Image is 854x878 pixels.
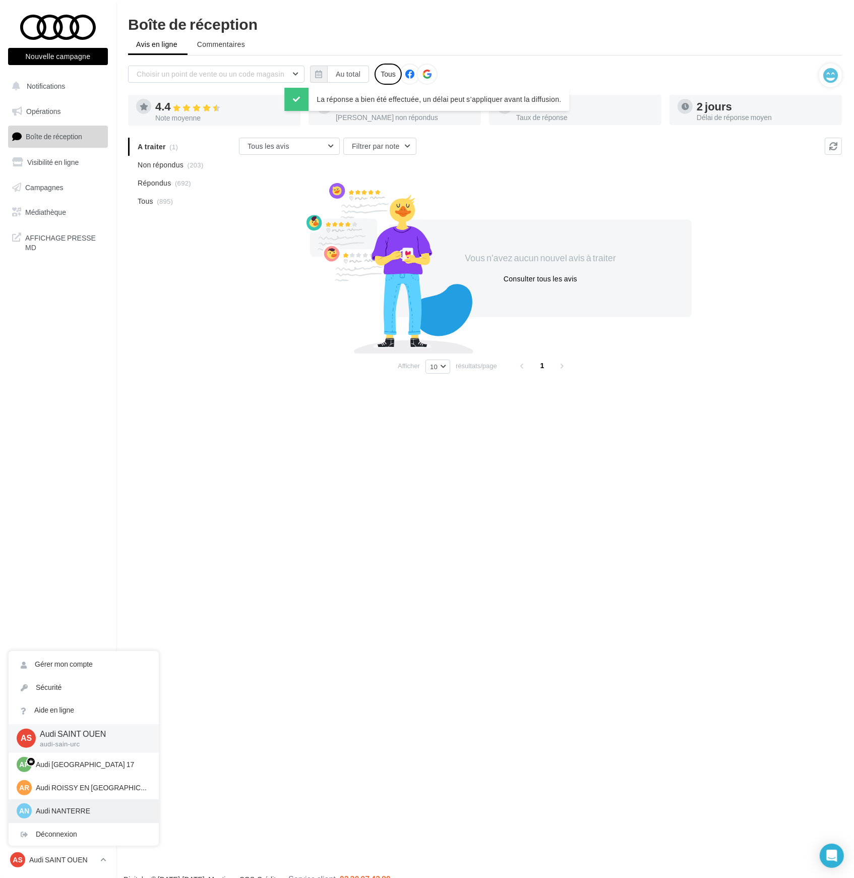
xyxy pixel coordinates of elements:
[6,101,110,122] a: Opérations
[6,227,110,257] a: AFFICHAGE PRESSE MD
[19,806,29,816] span: AN
[155,101,292,112] div: 4.4
[6,177,110,198] a: Campagnes
[13,855,22,865] span: AS
[8,850,108,869] a: AS Audi SAINT OUEN
[6,126,110,147] a: Boîte de réception
[36,806,147,816] p: Audi NANTERRE
[430,363,438,371] span: 10
[188,161,204,169] span: (203)
[534,358,551,374] span: 1
[197,39,245,49] span: Commentaires
[157,197,173,205] span: (895)
[137,70,284,78] span: Choisir un point de vente ou un code magasin
[9,823,159,846] div: Déconnexion
[398,361,420,371] span: Afficher
[26,132,82,141] span: Boîte de réception
[29,855,96,865] p: Audi SAINT OUEN
[454,252,627,265] div: Vous n'avez aucun nouvel avis à traiter
[8,48,108,65] button: Nouvelle campagne
[155,114,292,122] div: Note moyenne
[697,114,834,121] div: Délai de réponse moyen
[248,142,289,150] span: Tous les avis
[9,676,159,699] a: Sécurité
[6,76,106,97] button: Notifications
[138,178,171,188] span: Répondus
[425,360,450,374] button: 10
[138,160,184,170] span: Non répondus
[40,728,143,740] p: Audi SAINT OUEN
[40,740,143,749] p: audi-sain-urc
[284,88,569,111] div: La réponse a bien été effectuée, un délai peut s’appliquer avant la diffusion.
[343,138,416,155] button: Filtrer par note
[128,66,304,83] button: Choisir un point de vente ou un code magasin
[19,783,29,793] span: AR
[820,844,844,868] div: Open Intercom Messenger
[239,138,340,155] button: Tous les avis
[516,101,653,112] div: 77 %
[516,114,653,121] div: Taux de réponse
[128,16,842,31] div: Boîte de réception
[9,653,159,676] a: Gérer mon compte
[327,66,369,83] button: Au total
[310,66,369,83] button: Au total
[27,158,79,166] span: Visibilité en ligne
[36,759,147,770] p: Audi [GEOGRAPHIC_DATA] 17
[175,179,191,187] span: (692)
[456,361,497,371] span: résultats/page
[138,196,153,206] span: Tous
[25,231,104,253] span: AFFICHAGE PRESSE MD
[697,101,834,112] div: 2 jours
[25,208,66,216] span: Médiathèque
[27,82,65,90] span: Notifications
[26,107,60,115] span: Opérations
[25,183,64,191] span: Campagnes
[36,783,147,793] p: Audi ROISSY EN [GEOGRAPHIC_DATA]
[375,64,402,85] div: Tous
[9,699,159,722] a: Aide en ligne
[21,733,32,744] span: AS
[6,152,110,173] a: Visibilité en ligne
[500,273,581,285] button: Consulter tous les avis
[19,759,29,770] span: AP
[6,202,110,223] a: Médiathèque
